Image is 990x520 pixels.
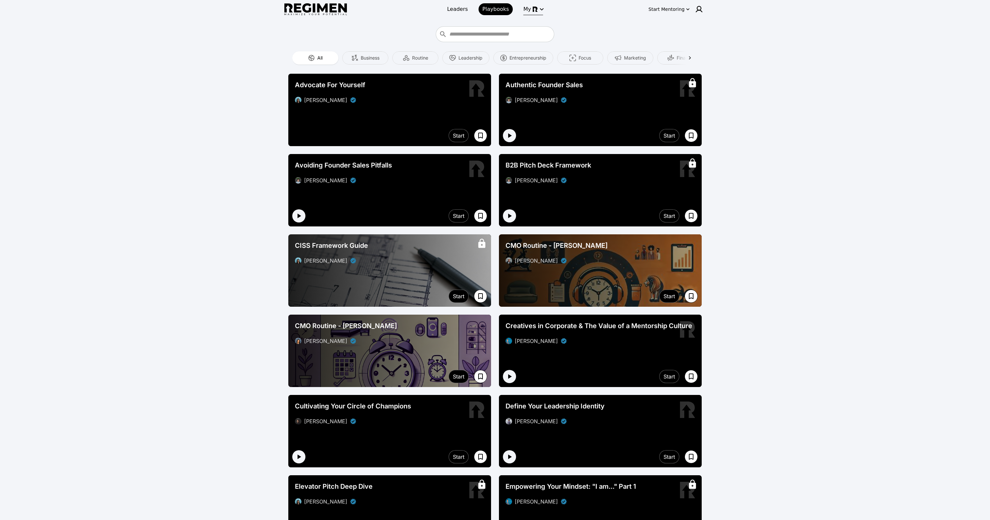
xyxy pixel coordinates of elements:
span: All [317,55,323,61]
div: What do you want to do better? [436,26,554,42]
button: Start [659,290,679,303]
button: Business [342,51,388,65]
div: Start [453,373,464,380]
img: Focus [569,55,576,61]
img: Regimen logo [284,3,347,15]
button: Play intro [292,450,305,463]
img: avatar of Daryl Butler [506,418,512,425]
button: Entrepreneurship [493,51,553,65]
button: Play intro [292,209,305,222]
div: Verified partner - Daryl Butler [560,418,567,425]
div: Start [664,132,675,140]
button: All [292,51,338,65]
button: Save [685,290,698,303]
span: Creatives in Corporate & The Value of a Mentorship Culture [506,321,692,330]
div: Verified partner - David Camacho [560,498,567,505]
div: Start [664,453,675,461]
div: Verified partner - Menaka Gopinath [350,338,356,344]
div: [PERSON_NAME] [304,176,347,184]
div: Verified partner - David Camacho [560,338,567,344]
div: [PERSON_NAME] [304,337,347,345]
div: Start [453,292,464,300]
div: Verified partner - Peter Ahn [350,177,356,184]
span: Define Your Leadership Identity [506,402,605,411]
img: avatar of Jabari Hearn [506,257,512,264]
div: Start [664,292,675,300]
img: All [308,55,315,61]
button: Save [685,209,698,222]
div: This is paid content [687,479,698,490]
img: avatar of David Camacho [506,338,512,344]
div: [PERSON_NAME] [304,417,347,425]
button: Save [474,290,487,303]
div: [PERSON_NAME] [515,417,558,425]
button: Play intro [503,370,516,383]
button: Save [685,129,698,142]
div: [PERSON_NAME] [515,176,558,184]
button: Finance [657,51,703,65]
span: Advocate For Yourself [295,80,365,90]
div: Start [453,453,464,461]
span: Avoiding Founder Sales Pitfalls [295,161,392,170]
img: Routine [403,55,409,61]
img: avatar of Devika Brij [295,97,301,103]
button: Marketing [607,51,653,65]
div: Verified partner - Devika Brij [350,257,356,264]
button: Save [474,209,487,222]
div: Verified partner - Peter Ahn [560,177,567,184]
div: [PERSON_NAME] [515,337,558,345]
button: Start Mentoring [647,4,691,14]
div: [PERSON_NAME] [304,498,347,506]
div: Verified partner - Devika Brij [350,97,356,103]
span: CISS Framework Guide [295,241,368,250]
div: Start [453,132,464,140]
div: Verified partner - Peter Ahn [560,97,567,103]
span: Empowering Your Mindset: "I am..." Part 1 [506,482,636,491]
span: Focus [579,55,591,61]
button: Start [449,450,469,463]
div: This is paid content [477,479,487,490]
div: [PERSON_NAME] [515,257,558,265]
button: Start [659,129,679,142]
img: avatar of Menaka Gopinath [295,338,301,344]
div: Start [664,373,675,380]
button: Play intro [503,129,516,142]
span: CMO Routine - [PERSON_NAME] [295,321,397,330]
button: Play intro [503,450,516,463]
div: This is paid content [687,158,698,169]
div: Start Mentoring [648,6,685,13]
button: Start [449,290,469,303]
img: avatar of Devika Brij [295,257,301,264]
img: avatar of Orlando Baeza [295,418,301,425]
img: avatar of Devika Brij [295,498,301,505]
div: Verified partner - Orlando Baeza [350,418,356,425]
img: avatar of David Camacho [506,498,512,505]
div: Start [453,212,464,220]
div: [PERSON_NAME] [515,498,558,506]
div: Start [664,212,675,220]
span: Entrepreneurship [509,55,546,61]
button: Start [449,209,469,222]
div: Verified partner - Jabari Hearn [560,257,567,264]
img: avatar of Peter Ahn [506,177,512,184]
div: [PERSON_NAME] [304,257,347,265]
button: Save [474,450,487,463]
div: [PERSON_NAME] [515,96,558,104]
a: Leaders [443,3,472,15]
img: Business [352,55,358,61]
div: This is paid content [477,238,487,249]
img: Leadership [449,55,456,61]
img: avatar of Peter Ahn [506,97,512,103]
span: My [523,5,531,13]
button: Save [474,370,487,383]
button: Start [449,129,469,142]
span: Marketing [624,55,646,61]
span: Business [361,55,379,61]
span: Leaders [447,5,468,13]
button: Save [474,129,487,142]
div: This is paid content [687,78,698,88]
div: Verified partner - Devika Brij [350,498,356,505]
button: Start [659,450,679,463]
button: Start [659,370,679,383]
button: Save [685,450,698,463]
